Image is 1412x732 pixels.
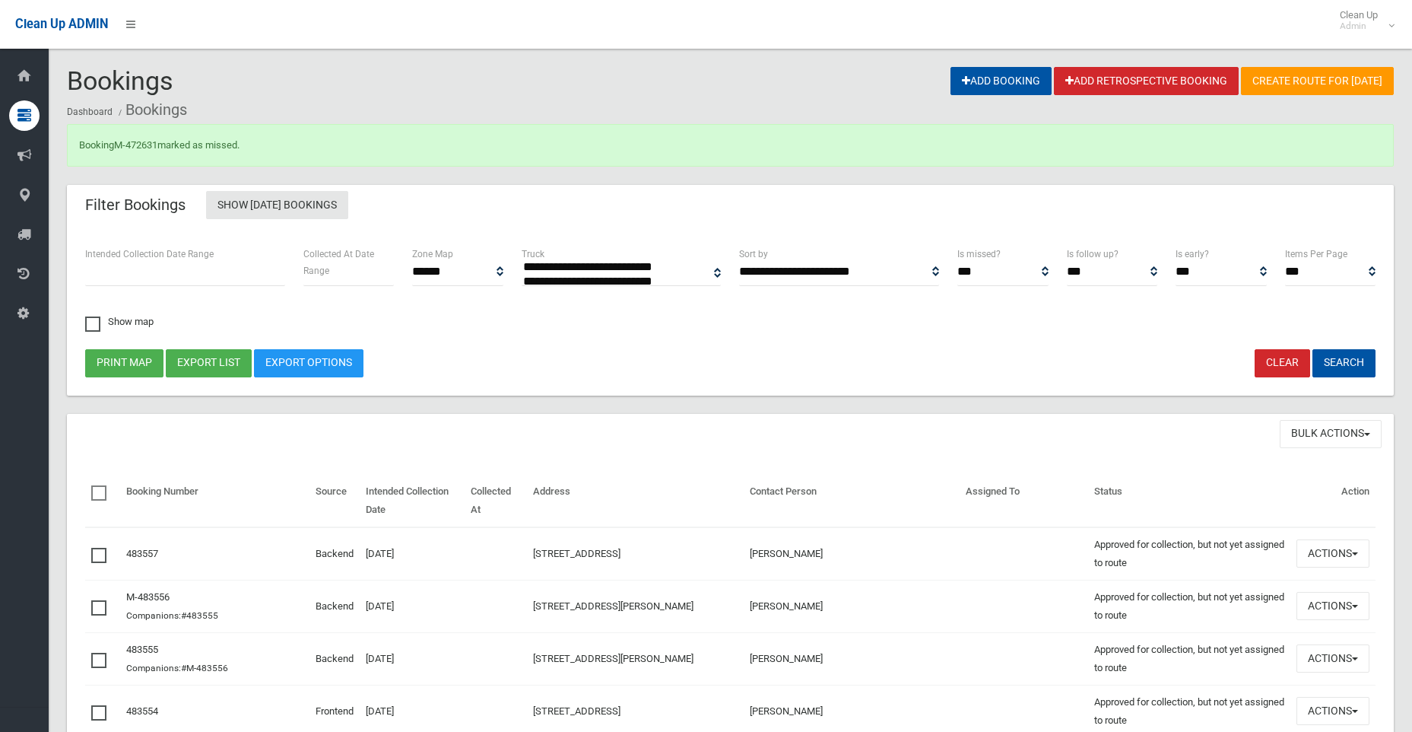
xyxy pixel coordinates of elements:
[126,705,158,717] a: 483554
[114,139,157,151] a: M-472631
[1312,349,1376,377] button: Search
[126,610,221,621] small: Companions:
[85,349,163,377] button: Print map
[126,548,158,559] a: 483557
[960,475,1088,527] th: Assigned To
[309,527,360,581] td: Backend
[1332,9,1393,32] span: Clean Up
[1241,67,1394,95] a: Create route for [DATE]
[533,705,620,717] a: [STREET_ADDRESS]
[360,527,465,581] td: [DATE]
[533,653,693,664] a: [STREET_ADDRESS][PERSON_NAME]
[1340,21,1378,32] small: Admin
[67,65,173,96] span: Bookings
[1296,592,1369,620] button: Actions
[360,580,465,632] td: [DATE]
[67,107,113,117] a: Dashboard
[309,632,360,685] td: Backend
[1280,420,1382,448] button: Bulk Actions
[254,349,363,377] a: Export Options
[126,644,158,655] a: 483555
[1088,475,1290,527] th: Status
[126,663,230,673] small: Companions:
[309,580,360,632] td: Backend
[120,475,309,527] th: Booking Number
[1054,67,1239,95] a: Add Retrospective Booking
[115,96,187,124] li: Bookings
[360,475,465,527] th: Intended Collection Date
[1088,580,1290,632] td: Approved for collection, but not yet assigned to route
[1255,349,1310,377] a: Clear
[1088,632,1290,685] td: Approved for collection, but not yet assigned to route
[67,124,1394,167] div: Booking marked as missed.
[1296,697,1369,725] button: Actions
[533,548,620,559] a: [STREET_ADDRESS]
[206,191,348,219] a: Show [DATE] Bookings
[1296,539,1369,568] button: Actions
[744,632,960,685] td: [PERSON_NAME]
[522,246,544,263] label: Truck
[744,475,960,527] th: Contact Person
[309,475,360,527] th: Source
[181,663,228,673] a: #M-483556
[465,475,527,527] th: Collected At
[950,67,1052,95] a: Add Booking
[1296,644,1369,673] button: Actions
[67,190,204,220] header: Filter Bookings
[126,591,170,603] a: M-483556
[85,317,154,326] span: Show map
[1088,527,1290,581] td: Approved for collection, but not yet assigned to route
[527,475,744,527] th: Address
[1290,475,1376,527] th: Action
[181,610,218,621] a: #483555
[744,527,960,581] td: [PERSON_NAME]
[15,17,108,31] span: Clean Up ADMIN
[166,349,252,377] button: Export list
[744,580,960,632] td: [PERSON_NAME]
[360,632,465,685] td: [DATE]
[533,600,693,612] a: [STREET_ADDRESS][PERSON_NAME]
